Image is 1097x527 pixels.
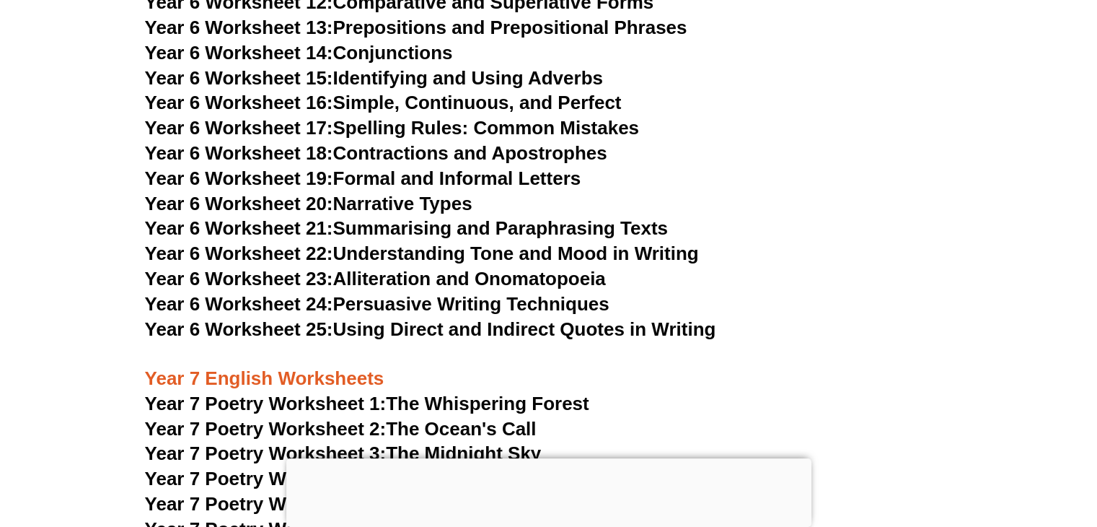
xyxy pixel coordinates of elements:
[145,167,581,189] a: Year 6 Worksheet 19:Formal and Informal Letters
[145,142,333,164] span: Year 6 Worksheet 18:
[145,468,387,489] span: Year 7 Poetry Worksheet 4:
[145,268,606,289] a: Year 6 Worksheet 23:Alliteration and Onomatopoeia
[145,318,716,340] a: Year 6 Worksheet 25:Using Direct and Indirect Quotes in Writing
[145,418,387,440] span: Year 7 Poetry Worksheet 2:
[145,268,333,289] span: Year 6 Worksheet 23:
[145,167,333,189] span: Year 6 Worksheet 19:
[145,67,333,89] span: Year 6 Worksheet 15:
[145,318,333,340] span: Year 6 Worksheet 25:
[145,293,609,315] a: Year 6 Worksheet 24:Persuasive Writing Techniques
[145,92,333,113] span: Year 6 Worksheet 16:
[145,217,668,239] a: Year 6 Worksheet 21:Summarising and Paraphrasing Texts
[145,193,472,214] a: Year 6 Worksheet 20:Narrative Types
[145,293,333,315] span: Year 6 Worksheet 24:
[145,342,953,391] h3: Year 7 English Worksheets
[145,17,333,38] span: Year 6 Worksheet 13:
[145,117,639,139] a: Year 6 Worksheet 17:Spelling Rules: Common Mistakes
[145,193,333,214] span: Year 6 Worksheet 20:
[145,92,622,113] a: Year 6 Worksheet 16:Simple, Continuous, and Perfect
[145,443,387,464] span: Year 7 Poetry Worksheet 3:
[145,443,542,464] a: Year 7 Poetry Worksheet 3:The Midnight Sky
[145,493,565,515] a: Year 7 Poetry Worksheet 5:The River's Journey
[857,365,1097,527] iframe: Chat Widget
[145,142,607,164] a: Year 6 Worksheet 18:Contractions and Apostrophes
[145,393,387,414] span: Year 7 Poetry Worksheet 1:
[145,243,699,264] a: Year 6 Worksheet 22:Understanding Tone and Mood in Writing
[145,393,589,414] a: Year 7 Poetry Worksheet 1:The Whispering Forest
[145,217,333,239] span: Year 6 Worksheet 21:
[145,493,387,515] span: Year 7 Poetry Worksheet 5:
[286,458,811,523] iframe: Advertisement
[145,468,526,489] a: Year 7 Poetry Worksheet 4:Autumn Leaves
[145,17,687,38] a: Year 6 Worksheet 13:Prepositions and Prepositional Phrases
[145,42,333,64] span: Year 6 Worksheet 14:
[145,418,537,440] a: Year 7 Poetry Worksheet 2:The Ocean's Call
[145,67,603,89] a: Year 6 Worksheet 15:Identifying and Using Adverbs
[145,243,333,264] span: Year 6 Worksheet 22:
[145,117,333,139] span: Year 6 Worksheet 17:
[145,42,453,64] a: Year 6 Worksheet 14:Conjunctions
